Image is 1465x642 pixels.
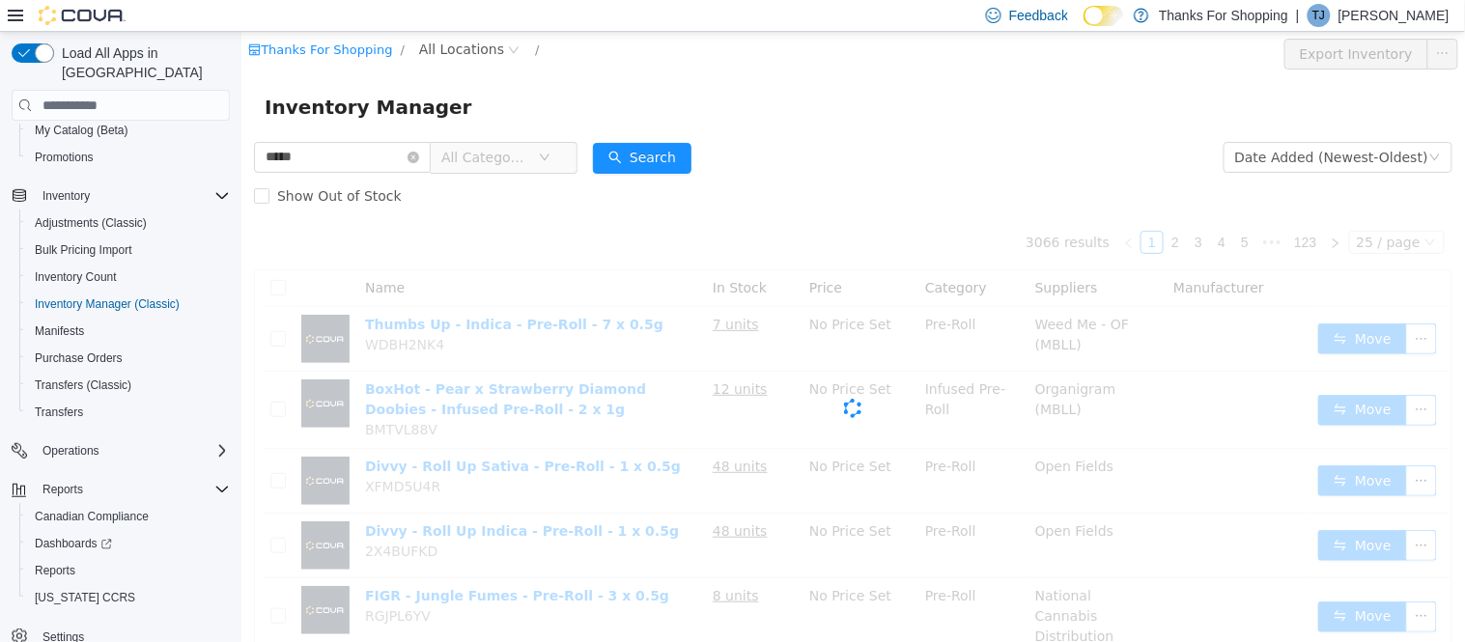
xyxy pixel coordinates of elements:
[27,211,230,235] span: Adjustments (Classic)
[35,296,180,312] span: Inventory Manager (Classic)
[23,60,242,91] span: Inventory Manager
[35,242,132,258] span: Bulk Pricing Import
[1043,7,1187,38] button: Export Inventory
[994,111,1187,140] div: Date Added (Newest-Oldest)
[178,7,263,28] span: All Locations
[35,509,149,524] span: Canadian Compliance
[19,372,238,399] button: Transfers (Classic)
[27,347,130,370] a: Purchase Orders
[27,146,101,169] a: Promotions
[54,43,230,82] span: Load All Apps in [GEOGRAPHIC_DATA]
[27,146,230,169] span: Promotions
[158,11,162,25] span: /
[19,144,238,171] button: Promotions
[4,437,238,464] button: Operations
[35,590,135,605] span: [US_STATE] CCRS
[39,6,126,25] img: Cova
[42,188,90,204] span: Inventory
[19,209,238,237] button: Adjustments (Classic)
[19,264,238,291] button: Inventory Count
[35,123,128,138] span: My Catalog (Beta)
[42,443,99,459] span: Operations
[27,401,230,424] span: Transfers
[200,116,288,135] span: All Categories
[1188,120,1199,133] i: icon: down
[42,482,83,497] span: Reports
[19,530,238,557] a: Dashboards
[27,559,230,582] span: Reports
[28,156,168,172] span: Show Out of Stock
[4,182,238,209] button: Inventory
[35,478,91,501] button: Reports
[35,377,131,393] span: Transfers (Classic)
[27,374,139,397] a: Transfers (Classic)
[1308,4,1331,27] div: Tina Jansen
[1186,7,1217,38] button: icon: ellipsis
[19,345,238,372] button: Purchase Orders
[1009,6,1068,25] span: Feedback
[294,11,297,25] span: /
[19,117,238,144] button: My Catalog (Beta)
[7,11,151,25] a: icon: shopThanks For Shopping
[19,291,238,318] button: Inventory Manager (Classic)
[27,586,143,609] a: [US_STATE] CCRS
[35,269,117,285] span: Inventory Count
[35,150,94,165] span: Promotions
[27,238,230,262] span: Bulk Pricing Import
[35,215,147,231] span: Adjustments (Classic)
[19,237,238,264] button: Bulk Pricing Import
[1296,4,1300,27] p: |
[27,119,230,142] span: My Catalog (Beta)
[27,320,230,343] span: Manifests
[27,401,91,424] a: Transfers
[35,323,84,339] span: Manifests
[27,532,230,555] span: Dashboards
[35,350,123,366] span: Purchase Orders
[1312,4,1325,27] span: TJ
[19,584,238,611] button: [US_STATE] CCRS
[19,399,238,426] button: Transfers
[1084,26,1085,27] span: Dark Mode
[27,265,125,289] a: Inventory Count
[27,374,230,397] span: Transfers (Classic)
[27,211,155,235] a: Adjustments (Classic)
[19,503,238,530] button: Canadian Compliance
[35,184,230,208] span: Inventory
[27,293,187,316] a: Inventory Manager (Classic)
[27,505,156,528] a: Canadian Compliance
[27,559,83,582] a: Reports
[27,532,120,555] a: Dashboards
[19,318,238,345] button: Manifests
[27,293,230,316] span: Inventory Manager (Classic)
[35,439,107,462] button: Operations
[27,265,230,289] span: Inventory Count
[27,119,136,142] a: My Catalog (Beta)
[166,120,178,131] i: icon: close-circle
[35,439,230,462] span: Operations
[27,586,230,609] span: Washington CCRS
[1084,6,1124,26] input: Dark Mode
[297,120,309,133] i: icon: down
[35,478,230,501] span: Reports
[27,347,230,370] span: Purchase Orders
[27,505,230,528] span: Canadian Compliance
[35,536,112,551] span: Dashboards
[27,238,140,262] a: Bulk Pricing Import
[35,184,98,208] button: Inventory
[35,563,75,578] span: Reports
[1338,4,1450,27] p: [PERSON_NAME]
[27,320,92,343] a: Manifests
[352,111,450,142] button: icon: searchSearch
[1159,4,1288,27] p: Thanks For Shopping
[19,557,238,584] button: Reports
[7,12,19,24] i: icon: shop
[35,405,83,420] span: Transfers
[4,476,238,503] button: Reports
